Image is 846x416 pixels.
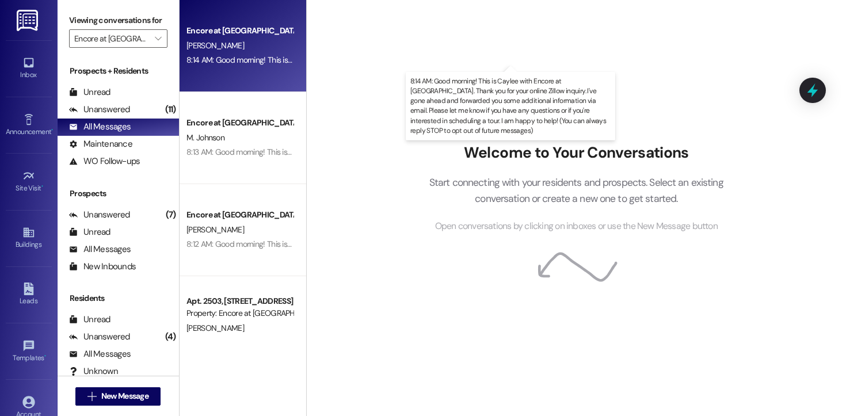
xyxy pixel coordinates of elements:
[69,138,132,150] div: Maintenance
[186,117,293,129] div: Encore at [GEOGRAPHIC_DATA]
[435,219,718,234] span: Open conversations by clicking on inboxes or use the New Message button
[69,314,110,326] div: Unread
[411,174,741,207] p: Start connecting with your residents and prospects. Select an existing conversation or create a n...
[75,387,161,406] button: New Message
[44,352,46,360] span: •
[58,65,179,77] div: Prospects + Residents
[17,10,40,31] img: ResiDesk Logo
[186,307,293,319] div: Property: Encore at [GEOGRAPHIC_DATA]
[186,224,244,235] span: [PERSON_NAME]
[186,132,224,143] span: M. Johnson
[69,121,131,133] div: All Messages
[411,144,741,162] h2: Welcome to Your Conversations
[155,34,161,43] i: 
[6,53,52,84] a: Inbox
[162,328,179,346] div: (4)
[69,331,130,343] div: Unanswered
[6,223,52,254] a: Buildings
[101,390,148,402] span: New Message
[87,392,96,401] i: 
[69,261,136,273] div: New Inbounds
[58,292,179,304] div: Residents
[69,348,131,360] div: All Messages
[6,166,52,197] a: Site Visit •
[69,86,110,98] div: Unread
[186,323,244,333] span: [PERSON_NAME]
[186,209,293,221] div: Encore at [GEOGRAPHIC_DATA]
[41,182,43,190] span: •
[410,77,611,136] p: 8:14 AM: Good morning! This is Caylee with Encore at [GEOGRAPHIC_DATA]. Thank you for your online...
[186,25,293,37] div: Encore at [GEOGRAPHIC_DATA]
[186,40,244,51] span: [PERSON_NAME]
[69,209,130,221] div: Unanswered
[51,126,53,134] span: •
[186,295,293,307] div: Apt. 2503, [STREET_ADDRESS]
[69,243,131,255] div: All Messages
[69,226,110,238] div: Unread
[69,104,130,116] div: Unanswered
[58,188,179,200] div: Prospects
[69,365,118,377] div: Unknown
[163,206,179,224] div: (7)
[69,12,167,29] label: Viewing conversations for
[74,29,149,48] input: All communities
[6,279,52,310] a: Leads
[69,155,140,167] div: WO Follow-ups
[6,336,52,367] a: Templates •
[162,101,179,119] div: (11)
